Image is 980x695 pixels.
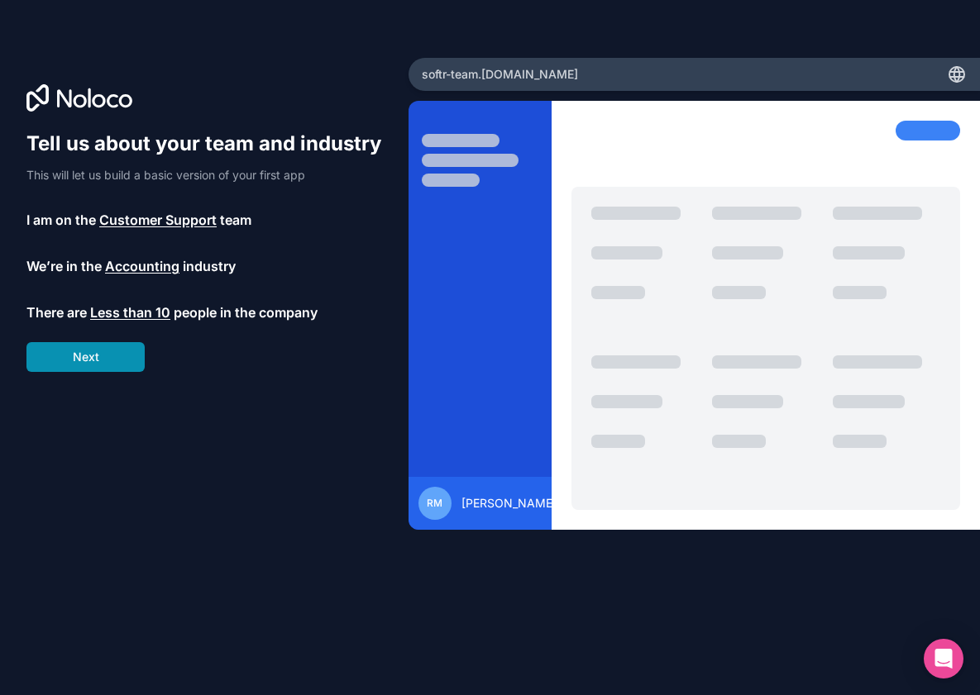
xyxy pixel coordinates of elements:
span: softr-team .[DOMAIN_NAME] [422,66,578,83]
span: I am on the [26,210,96,230]
div: Open Intercom Messenger [924,639,963,678]
span: We’re in the [26,256,102,276]
p: This will let us build a basic version of your first app [26,167,382,183]
span: There are [26,302,87,322]
span: industry [183,256,236,276]
span: [PERSON_NAME] [461,495,557,512]
span: team [220,210,251,230]
span: people in the company [174,302,318,322]
h1: Tell us about your team and industry [26,131,382,157]
span: Customer Support [99,210,217,230]
span: Accounting [105,256,179,276]
span: Less than 10 [90,302,170,322]
button: Next [26,342,145,372]
span: RM [427,497,442,510]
